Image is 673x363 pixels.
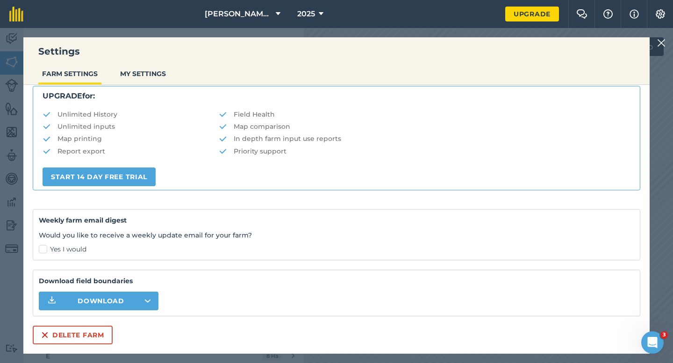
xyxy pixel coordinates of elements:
button: MY SETTINGS [116,65,170,83]
span: 2025 [297,8,315,20]
li: Map comparison [219,121,630,132]
img: svg+xml;base64,PHN2ZyB4bWxucz0iaHR0cDovL3d3dy53My5vcmcvMjAwMC9zdmciIHdpZHRoPSIxNyIgaGVpZ2h0PSIxNy... [630,8,639,20]
li: Priority support [219,146,630,156]
span: 3 [660,331,668,339]
button: Download [39,292,158,310]
button: FARM SETTINGS [38,65,101,83]
li: In depth farm input use reports [219,133,630,144]
strong: Download field boundaries [39,276,634,286]
li: Unlimited History [43,109,219,119]
button: Delete farm [33,326,113,344]
img: fieldmargin Logo [9,7,23,21]
h4: Weekly farm email digest [39,215,634,225]
strong: UPGRADE [43,91,82,100]
span: Download [78,296,124,306]
li: Unlimited inputs [43,121,219,132]
a: START 14 DAY FREE TRIAL [43,168,156,186]
img: Two speech bubbles overlapping with the left bubble in the forefront [576,9,587,19]
iframe: Intercom live chat [641,331,664,354]
li: Report export [43,146,219,156]
img: svg+xml;base64,PHN2ZyB4bWxucz0iaHR0cDovL3d3dy53My5vcmcvMjAwMC9zdmciIHdpZHRoPSIxNiIgaGVpZ2h0PSIyNC... [41,329,49,341]
li: Field Health [219,109,630,119]
label: Yes I would [39,244,634,254]
span: [PERSON_NAME] Farming Partnership [205,8,272,20]
img: svg+xml;base64,PHN2ZyB4bWxucz0iaHR0cDovL3d3dy53My5vcmcvMjAwMC9zdmciIHdpZHRoPSIyMiIgaGVpZ2h0PSIzMC... [657,37,666,49]
h3: Settings [23,45,650,58]
p: Would you like to receive a weekly update email for your farm? [39,230,634,240]
a: Upgrade [505,7,559,21]
img: A cog icon [655,9,666,19]
p: for: [43,90,630,102]
img: A question mark icon [602,9,614,19]
li: Map printing [43,133,219,144]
